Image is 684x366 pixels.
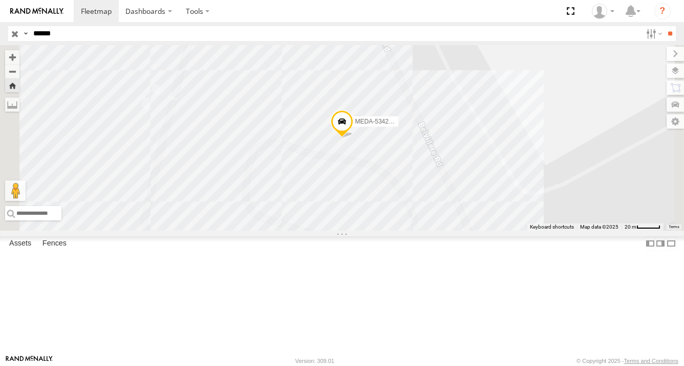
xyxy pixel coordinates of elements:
[669,225,679,229] a: Terms (opens in new tab)
[295,358,334,364] div: Version: 309.01
[4,236,36,251] label: Assets
[624,358,678,364] a: Terms and Conditions
[5,78,19,92] button: Zoom Home
[588,4,618,19] div: Robert Gischel
[645,236,655,251] label: Dock Summary Table to the Left
[530,223,574,231] button: Keyboard shortcuts
[6,356,53,366] a: Visit our Website
[37,236,72,251] label: Fences
[355,118,408,125] span: MEDA-534204-Roll
[10,8,63,15] img: rand-logo.svg
[580,224,618,230] span: Map data ©2025
[22,26,30,41] label: Search Query
[5,64,19,78] button: Zoom out
[622,223,664,231] button: Map Scale: 20 m per 43 pixels
[5,180,26,201] button: Drag Pegman onto the map to open Street View
[5,50,19,64] button: Zoom in
[5,97,19,112] label: Measure
[655,236,666,251] label: Dock Summary Table to the Right
[576,358,678,364] div: © Copyright 2025 -
[625,224,636,230] span: 20 m
[667,114,684,129] label: Map Settings
[642,26,664,41] label: Search Filter Options
[666,236,676,251] label: Hide Summary Table
[654,3,671,19] i: ?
